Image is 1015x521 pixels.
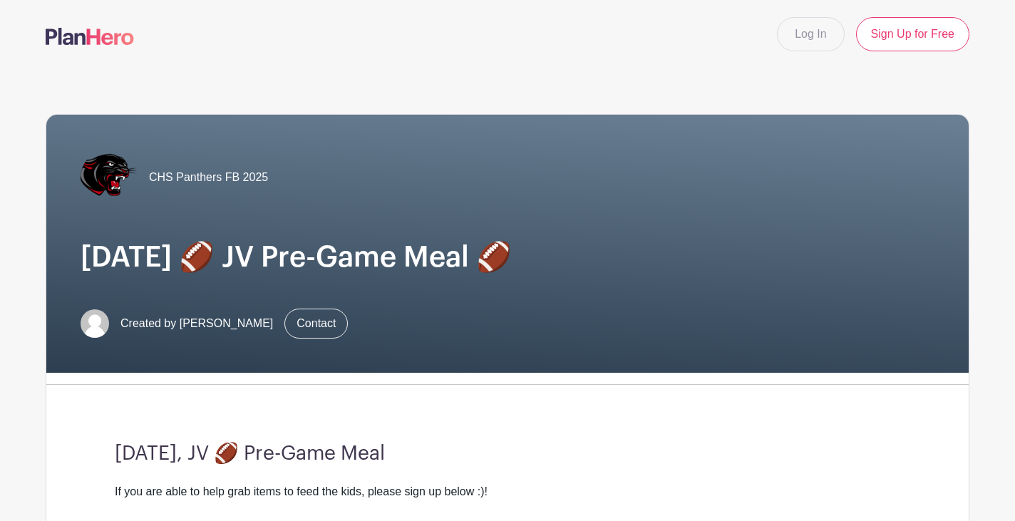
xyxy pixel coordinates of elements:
a: Sign Up for Free [856,17,969,51]
a: Log In [777,17,844,51]
span: Created by [PERSON_NAME] [120,315,273,332]
img: default-ce2991bfa6775e67f084385cd625a349d9dcbb7a52a09fb2fda1e96e2d18dcdb.png [81,309,109,338]
h3: [DATE], JV 🏈 Pre-Game Meal [115,442,900,466]
img: PantherBlankBackground.png [81,149,138,206]
img: logo-507f7623f17ff9eddc593b1ce0a138ce2505c220e1c5a4e2b4648c50719b7d32.svg [46,28,134,45]
span: CHS Panthers FB 2025 [149,169,268,186]
h1: [DATE] 🏈 JV Pre-Game Meal 🏈 [81,240,934,274]
a: Contact [284,309,348,339]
